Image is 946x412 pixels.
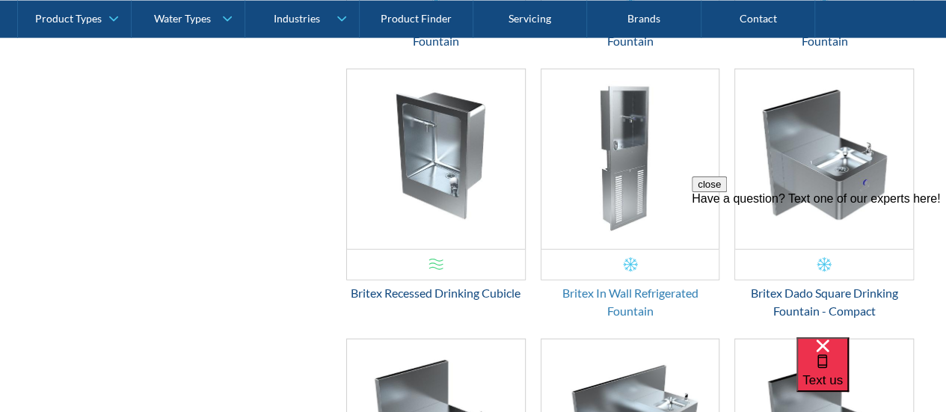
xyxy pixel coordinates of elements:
[347,70,525,249] img: Britex Recessed Drinking Cubicle
[734,69,914,320] a: Britex Dado Square Drinking Fountain - CompactBritex Dado Square Drinking Fountain - Compact
[692,176,946,356] iframe: podium webchat widget prompt
[35,12,102,25] div: Product Types
[796,337,946,412] iframe: podium webchat widget bubble
[541,70,719,249] img: Britex In Wall Refrigerated Fountain
[541,284,720,320] div: Britex In Wall Refrigerated Fountain
[346,284,526,302] div: Britex Recessed Drinking Cubicle
[541,69,720,320] a: Britex In Wall Refrigerated FountainBritex In Wall Refrigerated Fountain
[735,70,913,249] img: Britex Dado Square Drinking Fountain - Compact
[273,12,319,25] div: Industries
[154,12,211,25] div: Water Types
[346,69,526,302] a: Britex Recessed Drinking CubicleBritex Recessed Drinking Cubicle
